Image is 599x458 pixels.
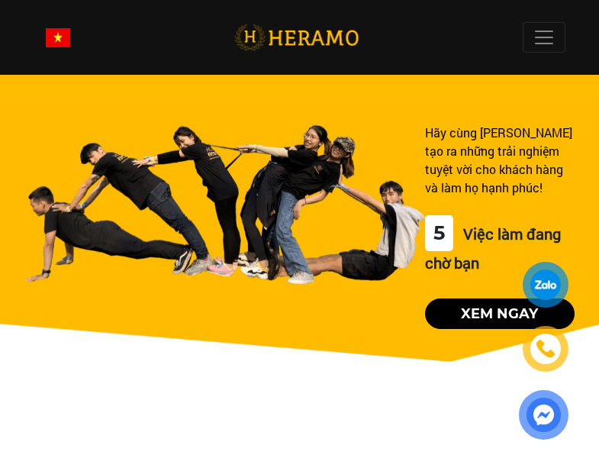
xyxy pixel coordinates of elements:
img: vn-flag.png [46,28,70,47]
div: Hãy cùng [PERSON_NAME] tạo ra những trải nghiệm tuyệt vời cho khách hàng và làm họ hạnh phúc! [425,124,575,197]
img: banner [24,124,425,285]
a: phone-icon [523,327,568,371]
div: 5 [425,215,453,251]
button: Xem ngay [425,298,575,329]
span: Việc làm đang chờ bạn [425,224,561,273]
img: phone-icon [535,338,556,360]
img: logo [234,22,359,53]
